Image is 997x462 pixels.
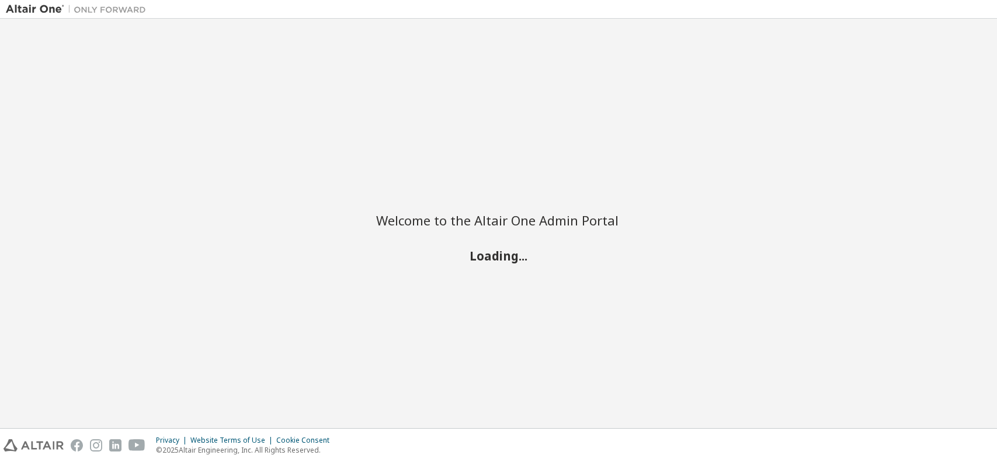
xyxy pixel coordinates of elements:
[128,439,145,451] img: youtube.svg
[90,439,102,451] img: instagram.svg
[109,439,121,451] img: linkedin.svg
[376,248,621,263] h2: Loading...
[156,445,336,455] p: © 2025 Altair Engineering, Inc. All Rights Reserved.
[156,436,190,445] div: Privacy
[376,212,621,228] h2: Welcome to the Altair One Admin Portal
[190,436,276,445] div: Website Terms of Use
[6,4,152,15] img: Altair One
[4,439,64,451] img: altair_logo.svg
[276,436,336,445] div: Cookie Consent
[71,439,83,451] img: facebook.svg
